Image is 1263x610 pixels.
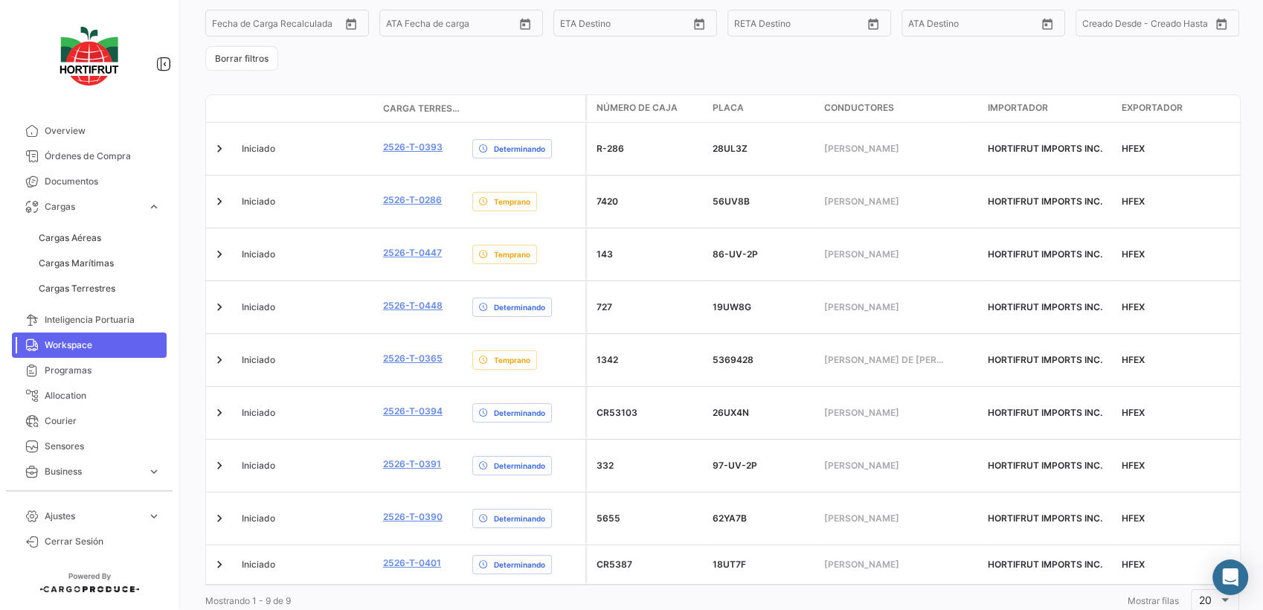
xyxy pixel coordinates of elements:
span: HFEX [1122,407,1145,418]
span: Temprano [494,354,530,366]
input: Desde [212,20,239,30]
a: 2526-T-0365 [383,352,443,365]
div: 143 [597,248,701,261]
span: expand_more [147,465,161,478]
a: 2526-T-0390 [383,510,443,524]
div: 19UW8G [713,301,812,314]
span: [PERSON_NAME] [824,558,945,571]
div: 86-UV-2P [713,248,812,261]
a: Allocation [12,383,167,408]
a: Cargas Aéreas [33,227,167,249]
div: 62YA7B [713,512,812,525]
span: Cerrar Sesión [45,535,161,548]
img: logo-hortifrut.svg [52,18,126,94]
span: HFEX [1122,460,1145,471]
span: Iniciado [242,558,275,571]
input: ATA Hasta [964,20,1025,30]
input: Hasta [771,20,832,30]
span: [PERSON_NAME] [824,195,945,208]
input: ATA Hasta [442,20,503,30]
a: Expand/Collapse Row [212,458,227,473]
span: HFEX [1122,248,1145,260]
span: Conductores [824,101,894,115]
div: 7420 [597,195,701,208]
button: Open calendar [862,13,884,35]
span: Determinando [494,407,545,419]
span: HORTIFRUT IMPORTS INC. [988,248,1102,260]
span: Courier [45,414,161,428]
span: Overview [45,124,161,138]
a: Expand/Collapse Row [212,247,227,262]
input: Desde [560,20,587,30]
span: HFEX [1122,513,1145,524]
span: Iniciado [242,195,275,208]
span: Iniciado [242,301,275,314]
input: Desde [734,20,761,30]
span: Número de Caja [597,101,678,115]
span: [PERSON_NAME] [824,301,945,314]
span: Determinando [494,513,545,524]
span: HORTIFRUT IMPORTS INC. [988,196,1102,207]
span: Importador [988,101,1048,115]
button: Open calendar [340,13,362,35]
span: HORTIFRUT IMPORTS INC. [988,513,1102,524]
span: Iniciado [242,406,275,420]
span: HFEX [1122,354,1145,365]
a: 2526-T-0401 [383,556,441,570]
span: Temprano [494,196,530,208]
a: Overview [12,118,167,144]
span: Inteligencia Portuaria [45,313,161,327]
div: CR53103 [597,406,701,420]
span: Determinando [494,559,545,571]
span: Iniciado [242,248,275,261]
button: Open calendar [1036,13,1058,35]
a: Expand/Collapse Row [212,557,227,572]
span: expand_more [147,510,161,523]
a: Workspace [12,333,167,358]
a: 2526-T-0391 [383,457,441,471]
span: [PERSON_NAME] [824,248,945,261]
div: 1342 [597,353,701,367]
span: HFEX [1122,196,1145,207]
div: CR5387 [597,558,701,571]
span: HORTIFRUT IMPORTS INC. [988,460,1102,471]
a: Cargas Terrestres [33,277,167,300]
span: [PERSON_NAME] DE [PERSON_NAME] [824,353,945,367]
span: Determinando [494,301,545,313]
span: Determinando [494,460,545,472]
span: Temprano [494,248,530,260]
span: Cargas Marítimas [39,257,114,270]
datatable-header-cell: Delay Status [466,103,585,115]
button: Open calendar [688,13,710,35]
span: HORTIFRUT IMPORTS INC. [988,143,1102,154]
a: Programas [12,358,167,383]
div: 332 [597,459,701,472]
input: Hasta [597,20,658,30]
datatable-header-cell: Estado [236,103,377,115]
div: 5369428 [713,353,812,367]
span: HFEX [1122,559,1145,570]
span: HORTIFRUT IMPORTS INC. [988,559,1102,570]
datatable-header-cell: Exportador [1116,95,1250,122]
span: Business [45,465,141,478]
a: Courier [12,408,167,434]
span: Órdenes de Compra [45,150,161,163]
datatable-header-cell: Conductores [818,95,982,122]
span: [PERSON_NAME] [824,406,945,420]
a: Expand/Collapse Row [212,300,227,315]
span: [PERSON_NAME] [824,459,945,472]
span: Carga Terrestre # [383,102,460,115]
span: HFEX [1122,143,1145,154]
div: 18UT7F [713,558,812,571]
a: 2526-T-0448 [383,299,443,312]
div: 26UX4N [713,406,812,420]
span: [PERSON_NAME] [824,512,945,525]
button: Borrar filtros [205,46,278,71]
input: Creado Desde [1082,20,1139,30]
div: 97-UV-2P [713,459,812,472]
a: Expand/Collapse Row [212,141,227,156]
div: Abrir Intercom Messenger [1212,559,1248,595]
a: 2526-T-0286 [383,193,442,207]
input: ATA Desde [386,20,431,30]
span: Allocation [45,389,161,402]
